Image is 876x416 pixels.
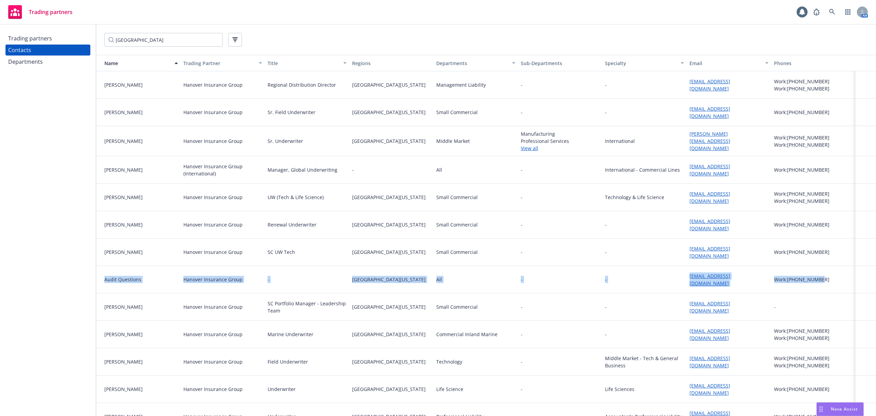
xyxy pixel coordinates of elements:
div: Manager, Global Underwriting [268,166,337,173]
div: Trading Partner [183,60,255,67]
div: Hanover Insurance Group (International) [183,163,262,177]
div: Management Liability [436,81,486,88]
div: [PERSON_NAME] [104,331,178,338]
div: Hanover Insurance Group [183,221,243,228]
span: - [521,358,523,365]
a: [EMAIL_ADDRESS][DOMAIN_NAME] [690,191,730,204]
div: Hanover Insurance Group [183,109,243,116]
div: - [605,248,607,256]
span: - [521,221,523,228]
div: Technology & Life Science [605,194,664,201]
span: Trading partners [29,9,73,15]
span: [GEOGRAPHIC_DATA][US_STATE] [352,276,431,283]
a: [EMAIL_ADDRESS][DOMAIN_NAME] [690,106,730,119]
span: - [521,81,523,88]
div: [PERSON_NAME] [104,248,178,256]
div: - [268,276,269,283]
a: [EMAIL_ADDRESS][DOMAIN_NAME] [690,245,730,259]
a: [EMAIL_ADDRESS][DOMAIN_NAME] [690,355,730,369]
div: Work: [PHONE_NUMBER] [774,221,853,228]
div: Trading partners [8,33,52,44]
div: Title [268,60,339,67]
div: Email [690,60,761,67]
span: - [521,303,523,310]
div: - [605,221,607,228]
div: Drag to move [817,403,825,416]
div: Middle Market - Tech & General Business [605,355,684,369]
div: Work: [PHONE_NUMBER] [774,134,853,141]
div: Name [99,60,170,67]
div: Small Commercial [436,248,478,256]
span: [GEOGRAPHIC_DATA][US_STATE] [352,331,431,338]
div: SC UW Tech [268,248,295,256]
a: [EMAIL_ADDRESS][DOMAIN_NAME] [690,300,730,314]
div: Work: [PHONE_NUMBER] [774,85,853,92]
input: Filter by keyword... [104,33,223,47]
div: Audit Questions [104,276,178,283]
a: Report a Bug [810,5,823,19]
div: [PERSON_NAME] [104,166,178,173]
div: Hanover Insurance Group [183,194,243,201]
div: Work: [PHONE_NUMBER] [774,141,853,148]
div: Hanover Insurance Group [183,331,243,338]
div: [PERSON_NAME] [104,81,178,88]
div: Small Commercial [436,109,478,116]
button: Sub-Departments [518,55,603,71]
div: - [605,276,607,283]
div: Hanover Insurance Group [183,81,243,88]
div: UW (Tech & Life Science) [268,194,324,201]
span: - [521,194,523,201]
a: [EMAIL_ADDRESS][DOMAIN_NAME] [690,218,730,232]
div: - [605,331,607,338]
div: Small Commercial [436,194,478,201]
span: [GEOGRAPHIC_DATA][US_STATE] [352,248,431,256]
span: [GEOGRAPHIC_DATA][US_STATE] [352,303,431,310]
span: [GEOGRAPHIC_DATA][US_STATE] [352,109,431,116]
div: Field Underwriter [268,358,308,365]
div: Phones [774,60,853,67]
a: Departments [5,56,90,67]
a: [EMAIL_ADDRESS][DOMAIN_NAME] [690,328,730,341]
div: [PERSON_NAME] [104,358,178,365]
a: [EMAIL_ADDRESS][DOMAIN_NAME] [690,163,730,177]
div: Small Commercial [436,303,478,310]
div: Hanover Insurance Group [183,137,243,145]
div: Hanover Insurance Group [183,386,243,393]
a: Contacts [5,45,90,56]
span: - [521,109,523,116]
div: Sr. Underwriter [268,137,303,145]
div: Regional Distribution Director [268,81,336,88]
div: Sr. Field Underwriter [268,109,315,116]
div: Middle Market [436,137,470,145]
span: Nova Assist [831,406,858,412]
div: - [605,109,607,116]
div: - [774,303,776,310]
span: - [352,166,431,173]
span: - [521,248,523,256]
div: SC Portfolio Manager - Leadership Team [268,300,347,314]
a: [EMAIL_ADDRESS][DOMAIN_NAME] [690,273,730,286]
button: Title [265,55,349,71]
span: [GEOGRAPHIC_DATA][US_STATE] [352,358,431,365]
a: Switch app [841,5,855,19]
span: - [521,276,600,283]
a: [EMAIL_ADDRESS][DOMAIN_NAME] [690,78,730,92]
div: Sub-Departments [521,60,600,67]
div: Hanover Insurance Group [183,248,243,256]
button: Trading Partner [181,55,265,71]
span: [GEOGRAPHIC_DATA][US_STATE] [352,386,431,393]
button: Specialty [602,55,687,71]
div: [PERSON_NAME] [104,303,178,310]
div: Work: [PHONE_NUMBER] [774,362,853,369]
span: - [521,331,523,338]
button: Email [687,55,771,71]
div: Work: [PHONE_NUMBER] [774,197,853,205]
div: Work: [PHONE_NUMBER] [774,327,853,334]
div: Work: [PHONE_NUMBER] [774,109,853,116]
a: [PERSON_NAME][EMAIL_ADDRESS][DOMAIN_NAME] [690,131,730,151]
button: Phones [771,55,856,71]
span: [GEOGRAPHIC_DATA][US_STATE] [352,221,431,228]
button: Nova Assist [816,402,864,416]
span: - [521,386,523,393]
div: Hanover Insurance Group [183,358,243,365]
